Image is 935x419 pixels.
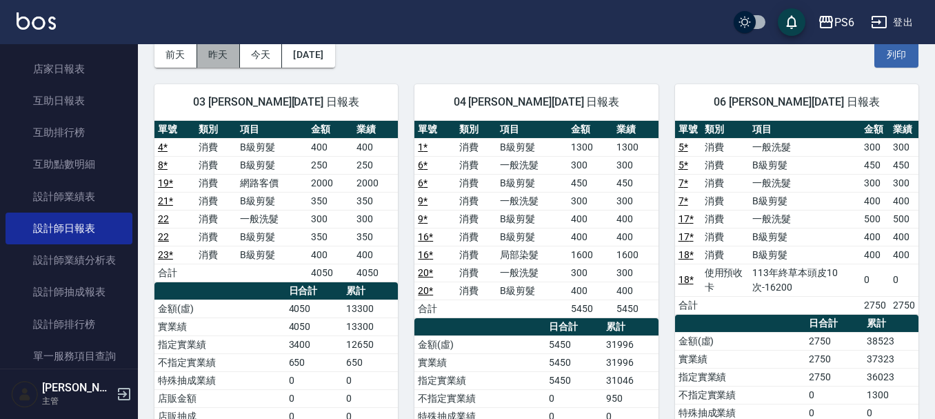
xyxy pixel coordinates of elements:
[154,335,285,353] td: 指定實業績
[496,192,567,210] td: 一般洗髮
[353,246,399,264] td: 400
[778,8,805,36] button: save
[749,121,861,139] th: 項目
[863,332,918,350] td: 38523
[154,389,285,407] td: 店販金額
[308,210,353,228] td: 300
[285,318,343,335] td: 4050
[414,389,545,407] td: 不指定實業績
[805,332,863,350] td: 2750
[343,300,398,318] td: 13300
[889,246,918,264] td: 400
[237,246,308,264] td: B級剪髮
[567,246,613,264] td: 1600
[154,42,197,68] button: 前天
[154,318,285,335] td: 實業績
[456,121,496,139] th: 類別
[6,213,132,244] a: 設計師日報表
[889,296,918,314] td: 2750
[11,380,39,408] img: Person
[414,121,658,318] table: a dense table
[6,181,132,213] a: 設計師業績表
[285,282,343,300] th: 日合計
[613,228,658,246] td: 400
[353,264,399,282] td: 4050
[545,335,603,353] td: 5450
[158,213,169,224] a: 22
[414,300,455,318] td: 合計
[889,228,918,246] td: 400
[701,192,750,210] td: 消費
[154,300,285,318] td: 金額(虛)
[545,318,603,336] th: 日合計
[496,282,567,300] td: B級剪髮
[6,85,132,117] a: 互助日報表
[195,210,236,228] td: 消費
[701,138,750,156] td: 消費
[613,300,658,318] td: 5450
[889,138,918,156] td: 300
[545,353,603,371] td: 5450
[861,192,889,210] td: 400
[496,174,567,192] td: B級剪髮
[861,228,889,246] td: 400
[456,156,496,174] td: 消費
[613,156,658,174] td: 300
[889,174,918,192] td: 300
[154,371,285,389] td: 特殊抽成業績
[353,138,399,156] td: 400
[496,156,567,174] td: 一般洗髮
[237,121,308,139] th: 項目
[567,121,613,139] th: 金額
[567,138,613,156] td: 1300
[456,264,496,282] td: 消費
[805,315,863,333] th: 日合計
[834,14,854,31] div: PS6
[456,246,496,264] td: 消費
[6,53,132,85] a: 店家日報表
[603,389,658,407] td: 950
[343,282,398,300] th: 累計
[863,368,918,386] td: 36023
[613,282,658,300] td: 400
[195,192,236,210] td: 消費
[861,138,889,156] td: 300
[496,264,567,282] td: 一般洗髮
[456,138,496,156] td: 消費
[308,138,353,156] td: 400
[567,192,613,210] td: 300
[6,309,132,340] a: 設計師排行榜
[285,353,343,371] td: 650
[603,335,658,353] td: 31996
[861,156,889,174] td: 450
[496,228,567,246] td: B級剪髮
[285,371,343,389] td: 0
[749,228,861,246] td: B級剪髮
[675,332,806,350] td: 金額(虛)
[6,340,132,372] a: 單一服務項目查詢
[308,121,353,139] th: 金額
[195,246,236,264] td: 消費
[353,192,399,210] td: 350
[861,246,889,264] td: 400
[613,246,658,264] td: 1600
[613,121,658,139] th: 業績
[603,371,658,389] td: 31046
[701,156,750,174] td: 消費
[861,174,889,192] td: 300
[701,246,750,264] td: 消費
[343,353,398,371] td: 650
[353,228,399,246] td: 350
[6,244,132,276] a: 設計師業績分析表
[749,138,861,156] td: 一般洗髮
[613,210,658,228] td: 400
[496,210,567,228] td: B級剪髮
[603,318,658,336] th: 累計
[353,210,399,228] td: 300
[6,148,132,180] a: 互助點數明細
[675,350,806,368] td: 實業績
[195,156,236,174] td: 消費
[805,368,863,386] td: 2750
[285,335,343,353] td: 3400
[496,121,567,139] th: 項目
